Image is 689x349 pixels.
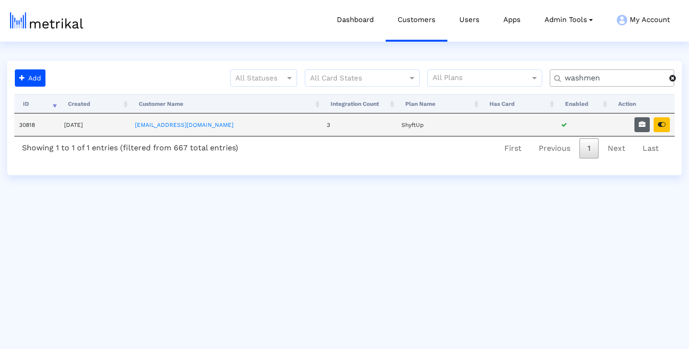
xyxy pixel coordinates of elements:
td: [DATE] [59,113,130,136]
img: metrical-logo-light.png [10,12,83,29]
input: All Plans [433,72,532,85]
th: Created: activate to sort column ascending [59,94,130,113]
a: Last [634,138,667,158]
td: ShyftUp [397,113,481,136]
td: 3 [322,113,397,136]
th: Integration Count: activate to sort column ascending [322,94,397,113]
div: Showing 1 to 1 of 1 entries (filtered from 667 total entries) [14,136,246,156]
input: Customer Name [558,73,669,83]
th: Has Card: activate to sort column ascending [481,94,556,113]
a: Next [600,138,633,158]
th: Plan Name: activate to sort column ascending [397,94,481,113]
img: my-account-menu-icon.png [617,15,627,25]
td: 30818 [14,113,59,136]
a: [EMAIL_ADDRESS][DOMAIN_NAME] [135,122,233,128]
a: Previous [531,138,578,158]
input: All Card States [310,72,397,85]
th: Action [610,94,675,113]
button: Add [15,69,45,87]
a: 1 [579,138,599,158]
a: First [496,138,530,158]
th: ID: activate to sort column ascending [14,94,59,113]
th: Customer Name: activate to sort column ascending [130,94,322,113]
th: Enabled: activate to sort column ascending [556,94,610,113]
